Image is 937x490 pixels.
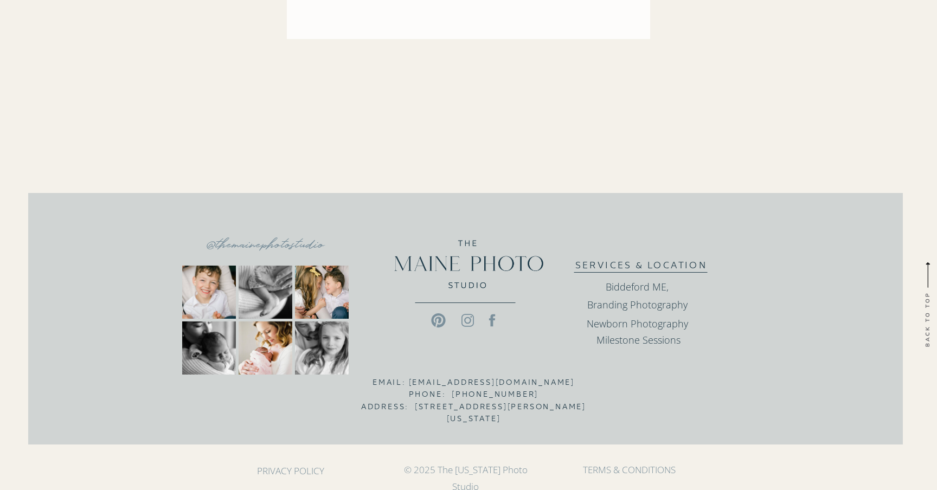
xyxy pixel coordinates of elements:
[255,463,326,473] a: privacy policy
[582,462,676,472] a: Terms & Conditions
[398,462,533,474] nav: © 2025 The [US_STATE] Photo Studio
[361,376,587,403] h3: Email: [EMAIL_ADDRESS][DOMAIN_NAME] Phone: [PHONE_NUMBER] Address: [STREET_ADDRESS][PERSON_NAME][...
[549,278,725,291] h3: Biddeford ME,
[549,315,725,327] h3: Newborn Photography
[923,281,932,358] a: back to top
[193,234,338,255] a: @themainephotostudio
[549,296,725,308] h3: Branding Photography
[550,331,726,344] h3: Milestone Sessions
[568,258,714,271] h2: SERVICES & LOCATION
